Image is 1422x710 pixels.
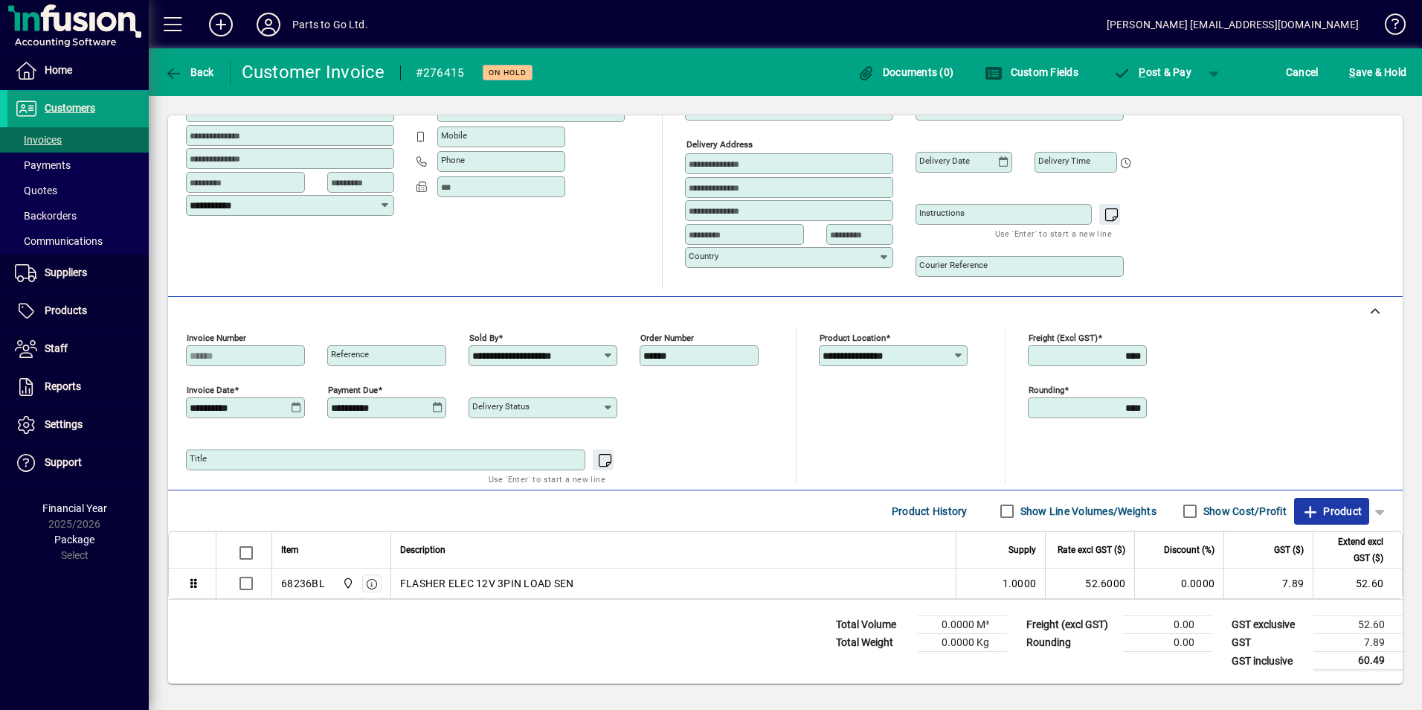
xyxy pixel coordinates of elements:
a: Payments [7,153,149,178]
mat-label: Payment due [328,385,378,395]
span: Home [45,64,72,76]
button: Product History [886,498,974,525]
mat-label: Order number [640,333,694,343]
span: Reports [45,380,81,392]
td: Rounding [1019,634,1123,652]
span: Back [164,66,214,78]
button: Custom Fields [981,59,1082,86]
span: Package [54,534,94,546]
td: 0.0000 [1134,569,1223,598]
mat-label: Sold by [469,333,498,343]
mat-label: Rounding [1029,385,1064,395]
mat-label: Product location [820,333,886,343]
a: Reports [7,368,149,406]
span: Support [45,456,82,468]
button: Back [161,59,218,86]
span: Financial Year [42,502,107,514]
span: Rate excl GST ($) [1058,542,1125,558]
label: Show Line Volumes/Weights [1017,504,1156,519]
mat-label: Delivery time [1038,156,1090,166]
span: Product [1302,499,1362,523]
span: FLASHER ELEC 12V 3PIN LOAD SEN [400,576,574,591]
mat-label: Instructions [919,208,965,218]
span: Suppliers [45,266,87,278]
span: ave & Hold [1349,60,1406,84]
mat-label: Freight (excl GST) [1029,333,1098,343]
div: [PERSON_NAME] [EMAIL_ADDRESS][DOMAIN_NAME] [1107,13,1359,36]
td: 0.0000 M³ [918,616,1007,634]
div: Customer Invoice [242,60,385,84]
div: Parts to Go Ltd. [292,13,368,36]
a: Suppliers [7,255,149,292]
mat-hint: Use 'Enter' to start a new line [995,225,1112,242]
span: Custom Fields [985,66,1078,78]
a: Products [7,292,149,330]
td: Total Volume [829,616,918,634]
span: Description [400,542,445,558]
a: Communications [7,228,149,254]
a: Home [7,52,149,89]
span: Backorders [15,210,77,222]
td: Freight (excl GST) [1019,616,1123,634]
mat-hint: Use 'Enter' to start a new line [489,470,605,487]
button: Product [1294,498,1369,525]
span: Products [45,304,87,316]
td: 52.60 [1313,616,1403,634]
span: 1.0000 [1003,576,1037,591]
span: Quotes [15,185,57,196]
a: Backorders [7,203,149,228]
div: 68236BL [281,576,325,591]
button: Post & Pay [1106,59,1199,86]
app-page-header-button: Back [149,59,231,86]
label: Show Cost/Profit [1200,504,1287,519]
td: 7.89 [1313,634,1403,652]
button: Cancel [1282,59,1322,86]
span: Settings [45,418,83,430]
td: 0.00 [1123,634,1212,652]
mat-label: Invoice number [187,333,246,343]
span: DAE - Bulk Store [338,575,355,592]
td: 60.49 [1313,652,1403,671]
button: Profile [245,11,292,38]
td: 0.0000 Kg [918,634,1007,652]
span: P [1139,66,1145,78]
mat-label: Courier Reference [919,260,988,270]
mat-label: Title [190,453,207,464]
a: Knowledge Base [1374,3,1403,51]
mat-label: Invoice date [187,385,234,395]
mat-label: Reference [331,349,369,359]
span: ost & Pay [1113,66,1191,78]
button: Documents (0) [853,59,957,86]
span: Payments [15,159,71,171]
span: Invoices [15,134,62,146]
span: Customers [45,102,95,114]
mat-label: Mobile [441,130,467,141]
span: Product History [892,499,968,523]
td: 52.60 [1313,569,1402,598]
td: GST exclusive [1224,616,1313,634]
td: 7.89 [1223,569,1313,598]
span: GST ($) [1274,542,1304,558]
mat-label: Delivery status [472,401,530,412]
td: GST [1224,634,1313,652]
span: Supply [1008,542,1036,558]
a: Staff [7,330,149,368]
span: Documents (0) [857,66,953,78]
span: Extend excl GST ($) [1322,534,1383,566]
a: Invoices [7,127,149,153]
div: 52.6000 [1055,576,1125,591]
span: Staff [45,342,68,354]
span: S [1349,66,1355,78]
div: #276415 [416,61,465,85]
a: Quotes [7,178,149,203]
mat-label: Delivery date [919,156,970,166]
td: GST inclusive [1224,652,1313,671]
td: Total Weight [829,634,918,652]
span: Communications [15,235,103,247]
mat-label: Phone [441,155,465,165]
td: 0.00 [1123,616,1212,634]
mat-label: Country [689,251,718,261]
a: Support [7,444,149,482]
span: Cancel [1286,60,1319,84]
span: Item [281,542,299,558]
